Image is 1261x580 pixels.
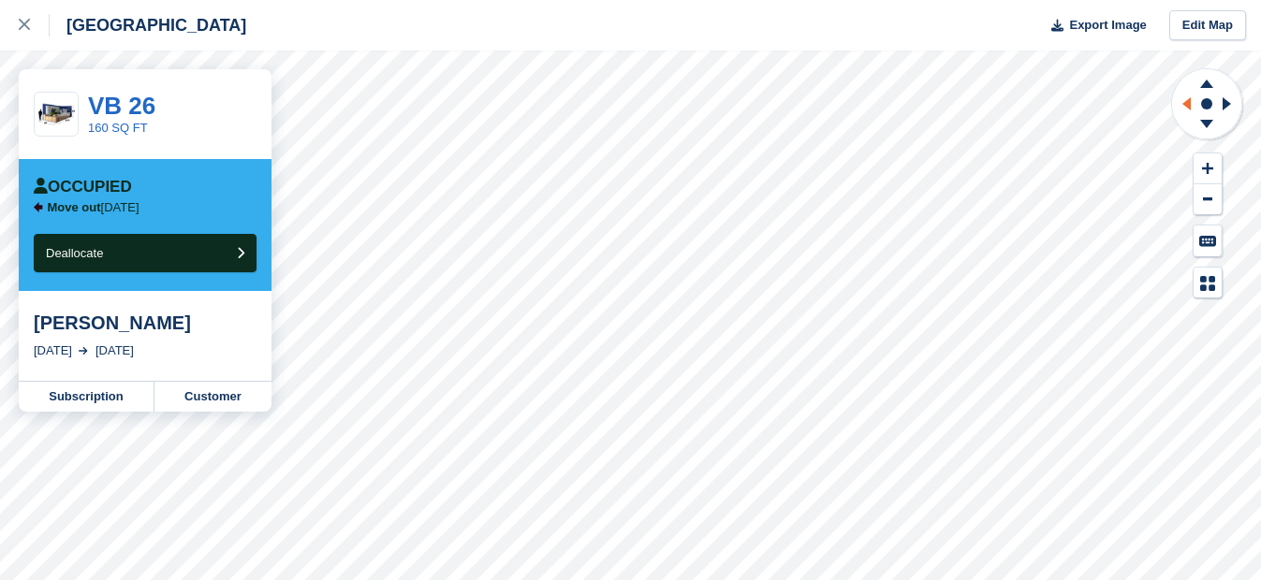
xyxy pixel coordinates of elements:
div: [DATE] [95,341,134,360]
div: [DATE] [34,341,72,360]
button: Export Image [1040,10,1147,41]
p: [DATE] [48,200,139,215]
a: 160 SQ FT [88,121,148,135]
a: Subscription [19,382,154,412]
button: Zoom In [1194,153,1222,184]
button: Zoom Out [1194,184,1222,215]
a: VB 26 [88,92,155,120]
span: Move out [48,200,101,214]
span: Deallocate [46,246,103,260]
button: Map Legend [1194,268,1222,298]
div: Occupied [34,178,132,196]
span: Export Image [1069,16,1146,35]
img: arrow-left-icn-90495f2de72eb5bd0bd1c3c35deca35cc13f817d75bef06ecd7c0b315636ce7e.svg [34,202,43,212]
a: Edit Map [1169,10,1246,41]
a: Customer [154,382,271,412]
button: Deallocate [34,234,257,272]
img: 20-ft-container.jpg [35,98,78,131]
img: arrow-right-light-icn-cde0832a797a2874e46488d9cf13f60e5c3a73dbe684e267c42b8395dfbc2abf.svg [79,347,88,355]
button: Keyboard Shortcuts [1194,225,1222,256]
div: [PERSON_NAME] [34,312,257,334]
div: [GEOGRAPHIC_DATA] [50,14,246,36]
